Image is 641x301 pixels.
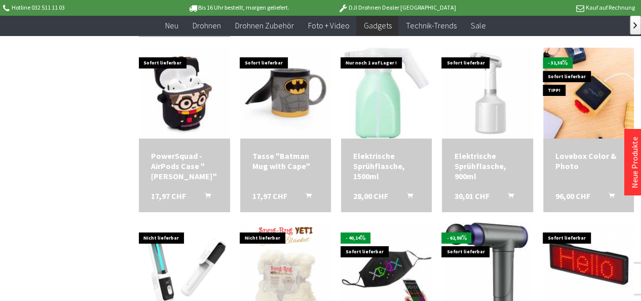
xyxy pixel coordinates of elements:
[318,2,476,14] p: DJI Drohnen Dealer [GEOGRAPHIC_DATA]
[476,2,634,14] p: Kauf auf Rechnung
[252,151,319,171] div: Tasse "Batman Mug with Cape"
[301,15,356,36] a: Foto + Video
[496,191,520,204] button: In den Warenkorb
[454,151,520,181] div: Elektrische Sprühflasche, 900ml
[1,2,159,14] p: Hotline 032 511 11 03
[356,15,398,36] a: Gadgets
[139,48,230,139] img: PowerSquad - AirPods Case "Harry Potter"
[185,15,228,36] a: Drohnen
[151,151,217,181] div: PowerSquad - AirPods Case "[PERSON_NAME]"
[293,191,318,204] button: In den Warenkorb
[341,48,432,139] img: Elektrische Sprühflasche, 1500ml
[308,20,349,30] span: Foto + Video
[151,191,186,201] span: 17,97 CHF
[165,20,178,30] span: Neu
[151,151,217,181] a: PowerSquad - AirPods Case "[PERSON_NAME]" 17,97 CHF In den Warenkorb
[240,48,331,139] img: Tasse "Batman Mug with Cape"
[363,20,391,30] span: Gadgets
[252,191,287,201] span: 17,97 CHF
[228,15,301,36] a: Drohnen Zubehör
[394,191,419,204] button: In den Warenkorb
[193,191,217,204] button: In den Warenkorb
[543,48,634,139] img: Lovebox Color & Photo
[158,15,185,36] a: Neu
[454,191,489,201] span: 30,01 CHF
[398,15,463,36] a: Technik-Trends
[160,2,318,14] p: Bis 16 Uhr bestellt, morgen geliefert.
[252,151,319,171] a: Tasse "Batman Mug with Cape" 17,97 CHF In den Warenkorb
[193,20,221,30] span: Drohnen
[596,191,621,204] button: In den Warenkorb
[353,151,420,181] a: Elektrische Sprühflasche, 1500ml 28,00 CHF In den Warenkorb
[633,22,637,28] span: 
[470,20,485,30] span: Sale
[555,191,590,201] span: 96,00 CHF
[463,15,493,36] a: Sale
[353,191,388,201] span: 28,00 CHF
[353,151,420,181] div: Elektrische Sprühflasche, 1500ml
[629,137,639,188] a: Neue Produkte
[555,151,622,171] div: Lovebox Color & Photo
[454,151,520,181] a: Elektrische Sprühflasche, 900ml 30,01 CHF In den Warenkorb
[235,20,294,30] span: Drohnen Zubehör
[442,48,533,139] img: Elektrische Sprühflasche, 900ml
[555,151,622,171] a: Lovebox Color & Photo 96,00 CHF In den Warenkorb
[405,20,456,30] span: Technik-Trends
